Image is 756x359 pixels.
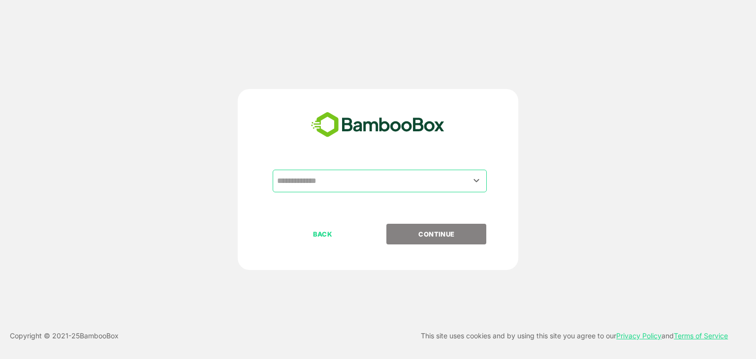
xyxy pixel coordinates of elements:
a: Privacy Policy [616,331,661,340]
button: Open [470,174,483,187]
p: This site uses cookies and by using this site you agree to our and [421,330,728,342]
img: bamboobox [306,109,450,141]
button: CONTINUE [386,224,486,244]
p: Copyright © 2021- 25 BambooBox [10,330,119,342]
p: BACK [274,229,372,239]
button: BACK [273,224,373,244]
a: Terms of Service [674,331,728,340]
p: CONTINUE [387,229,486,239]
